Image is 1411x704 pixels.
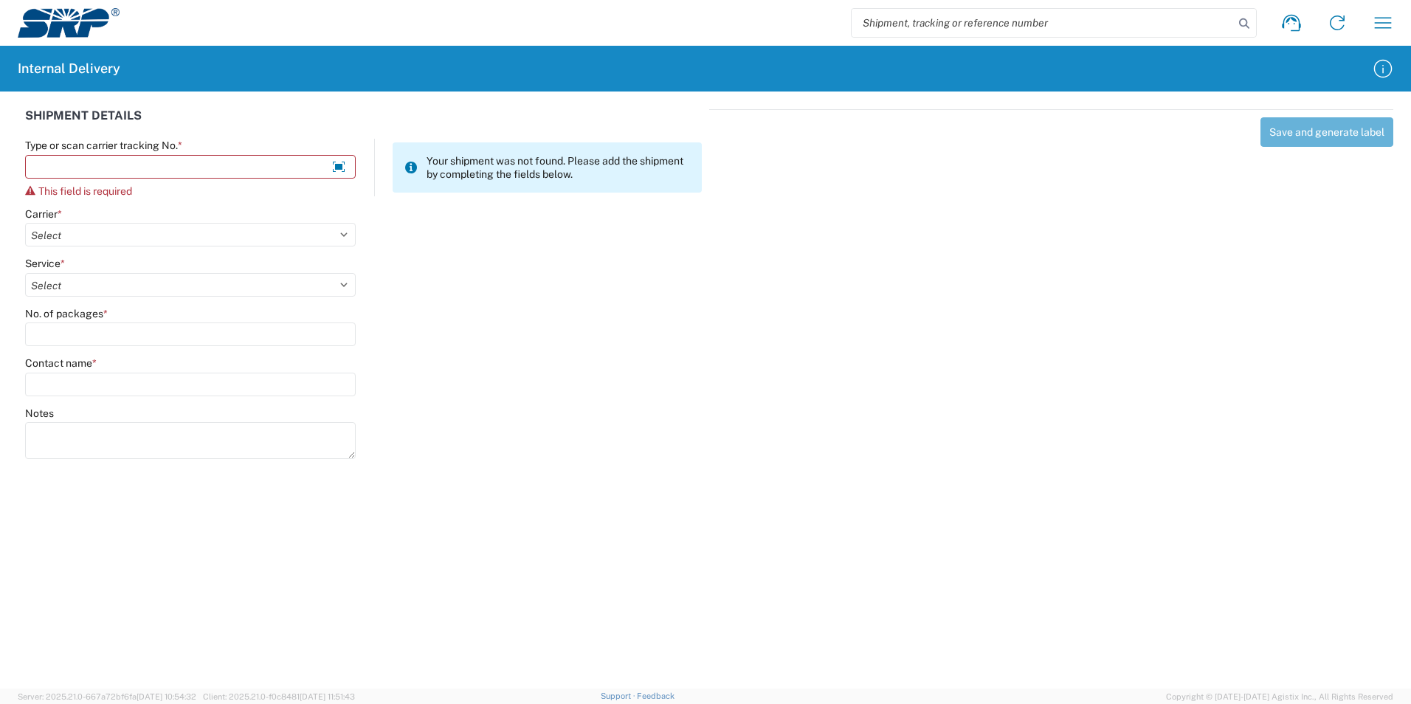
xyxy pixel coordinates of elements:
[25,356,97,370] label: Contact name
[25,257,65,270] label: Service
[38,185,132,197] span: This field is required
[18,60,120,77] h2: Internal Delivery
[18,692,196,701] span: Server: 2025.21.0-667a72bf6fa
[25,139,182,152] label: Type or scan carrier tracking No.
[601,691,638,700] a: Support
[25,109,702,139] div: SHIPMENT DETAILS
[852,9,1234,37] input: Shipment, tracking or reference number
[203,692,355,701] span: Client: 2025.21.0-f0c8481
[25,307,108,320] label: No. of packages
[18,8,120,38] img: srp
[1166,690,1393,703] span: Copyright © [DATE]-[DATE] Agistix Inc., All Rights Reserved
[25,407,54,420] label: Notes
[25,207,62,221] label: Carrier
[300,692,355,701] span: [DATE] 11:51:43
[137,692,196,701] span: [DATE] 10:54:32
[637,691,675,700] a: Feedback
[427,154,690,181] span: Your shipment was not found. Please add the shipment by completing the fields below.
